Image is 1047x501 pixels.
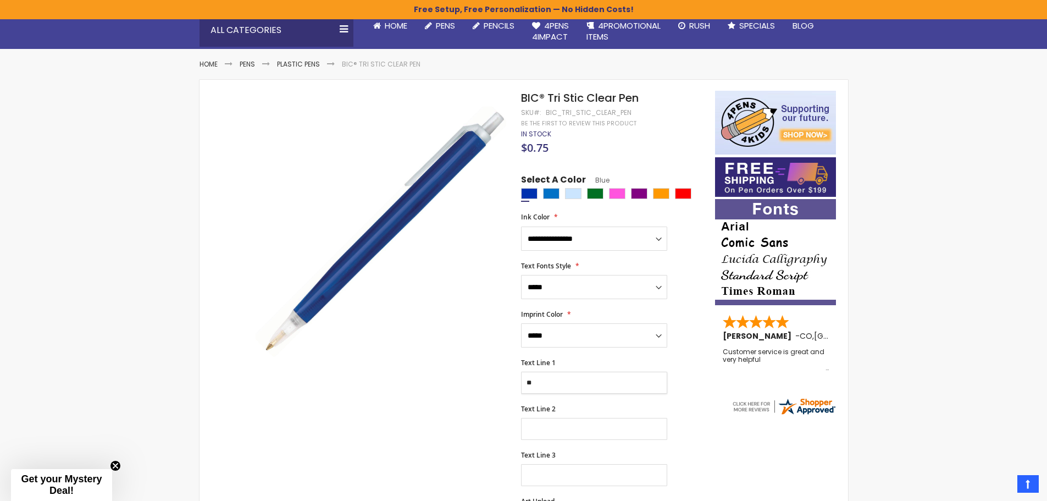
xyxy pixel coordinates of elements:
span: Blue [586,175,610,185]
div: Purple [631,188,647,199]
span: CO [800,331,812,342]
img: 4pens.com widget logo [731,397,837,416]
span: $0.75 [521,140,549,155]
li: BIC® Tri Stic Clear Pen [342,60,420,69]
div: Red [675,188,691,199]
span: Home [385,20,407,31]
span: Text Line 2 [521,404,556,414]
a: 4PROMOTIONALITEMS [578,14,669,49]
a: Home [200,59,218,69]
a: Plastic Pens [277,59,320,69]
img: 4pens 4 kids [715,91,836,155]
span: Rush [689,20,710,31]
a: Specials [719,14,784,38]
div: Blue [521,188,538,199]
span: Specials [739,20,775,31]
span: - , [795,331,895,342]
span: [GEOGRAPHIC_DATA] [814,331,895,342]
span: Select A Color [521,174,586,189]
span: Pens [436,20,455,31]
span: Text Line 1 [521,358,556,367]
div: bic_tri_stic_clear_pen [546,108,631,117]
div: Availability [521,130,551,139]
img: Free shipping on orders over $199 [715,157,836,197]
a: Pens [240,59,255,69]
span: 4Pens 4impact [532,20,569,42]
button: Close teaser [110,460,121,471]
a: Home [364,14,416,38]
a: Pens [416,14,464,38]
div: Get your Mystery Deal!Close teaser [11,469,112,501]
span: 4PROMOTIONAL ITEMS [586,20,661,42]
span: Blog [793,20,814,31]
a: Top [1017,475,1039,493]
span: In stock [521,129,551,139]
div: Pink [609,188,625,199]
span: Imprint Color [521,310,563,319]
span: Text Line 3 [521,450,556,460]
img: bic_tri_stic_clr_side_royal_1_1.jpg [256,107,507,358]
a: Be the first to review this product [521,119,636,128]
span: Text Fonts Style [521,261,571,271]
div: All Categories [200,14,353,47]
span: Get your Mystery Deal! [21,474,102,496]
span: [PERSON_NAME] [723,331,795,342]
a: Blog [784,14,823,38]
a: 4pens.com certificate URL [731,409,837,419]
div: Green [587,188,603,199]
span: BIC® Tri Stic Clear Pen [521,90,639,106]
img: font-personalization-examples [715,199,836,305]
div: Clear [565,188,581,199]
a: Rush [669,14,719,38]
div: Orange [653,188,669,199]
span: Pencils [484,20,514,31]
strong: SKU [521,108,541,117]
a: Pencils [464,14,523,38]
div: Blue Light [543,188,559,199]
span: Ink Color [521,212,550,222]
div: Customer service is great and very helpful [723,348,829,372]
a: 4Pens4impact [523,14,578,49]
